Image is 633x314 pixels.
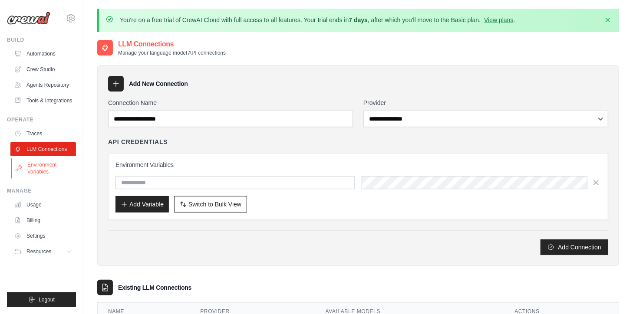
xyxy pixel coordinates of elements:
[349,16,368,23] strong: 7 days
[174,196,247,213] button: Switch to Bulk View
[10,47,76,61] a: Automations
[10,213,76,227] a: Billing
[115,196,169,213] button: Add Variable
[11,158,77,179] a: Environment Variables
[188,200,241,209] span: Switch to Bulk View
[10,245,76,258] button: Resources
[118,283,191,292] h3: Existing LLM Connections
[120,16,515,24] p: You're on a free trial of CrewAI Cloud with full access to all features. Your trial ends in , aft...
[118,39,226,49] h2: LLM Connections
[118,49,226,56] p: Manage your language model API connections
[10,78,76,92] a: Agents Repository
[26,248,51,255] span: Resources
[541,239,608,255] button: Add Connection
[363,98,608,107] label: Provider
[484,16,513,23] a: View plans
[7,36,76,43] div: Build
[115,160,601,169] h3: Environment Variables
[10,94,76,108] a: Tools & Integrations
[7,116,76,123] div: Operate
[39,296,55,303] span: Logout
[10,229,76,243] a: Settings
[129,79,188,88] h3: Add New Connection
[10,198,76,212] a: Usage
[108,137,168,146] h4: API Credentials
[7,292,76,307] button: Logout
[108,98,353,107] label: Connection Name
[10,127,76,141] a: Traces
[10,62,76,76] a: Crew Studio
[7,12,50,25] img: Logo
[10,142,76,156] a: LLM Connections
[7,187,76,194] div: Manage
